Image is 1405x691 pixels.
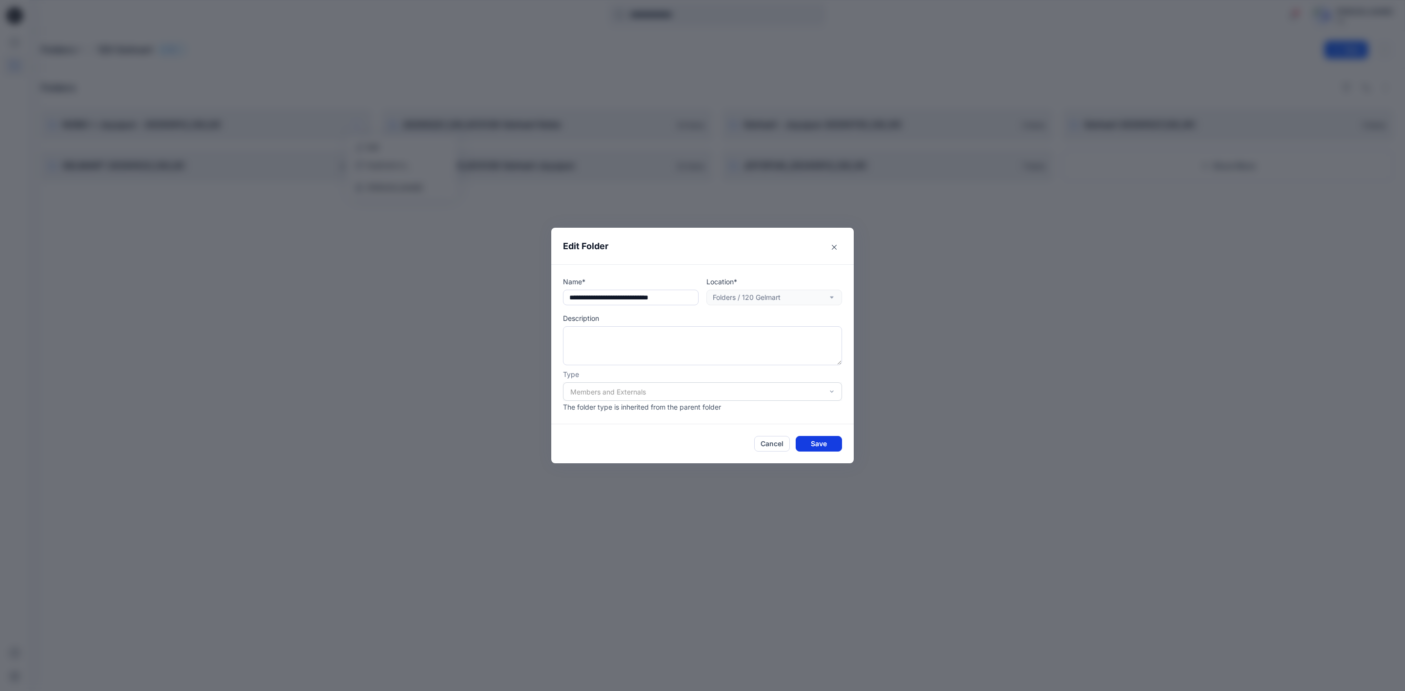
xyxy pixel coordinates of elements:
[826,239,842,255] button: Close
[563,402,842,412] p: The folder type is inherited from the parent folder
[563,313,842,323] p: Description
[796,436,842,452] button: Save
[563,369,842,379] p: Type
[754,436,790,452] button: Cancel
[551,228,854,264] header: Edit Folder
[563,276,699,287] p: Name*
[706,276,842,287] p: Location*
